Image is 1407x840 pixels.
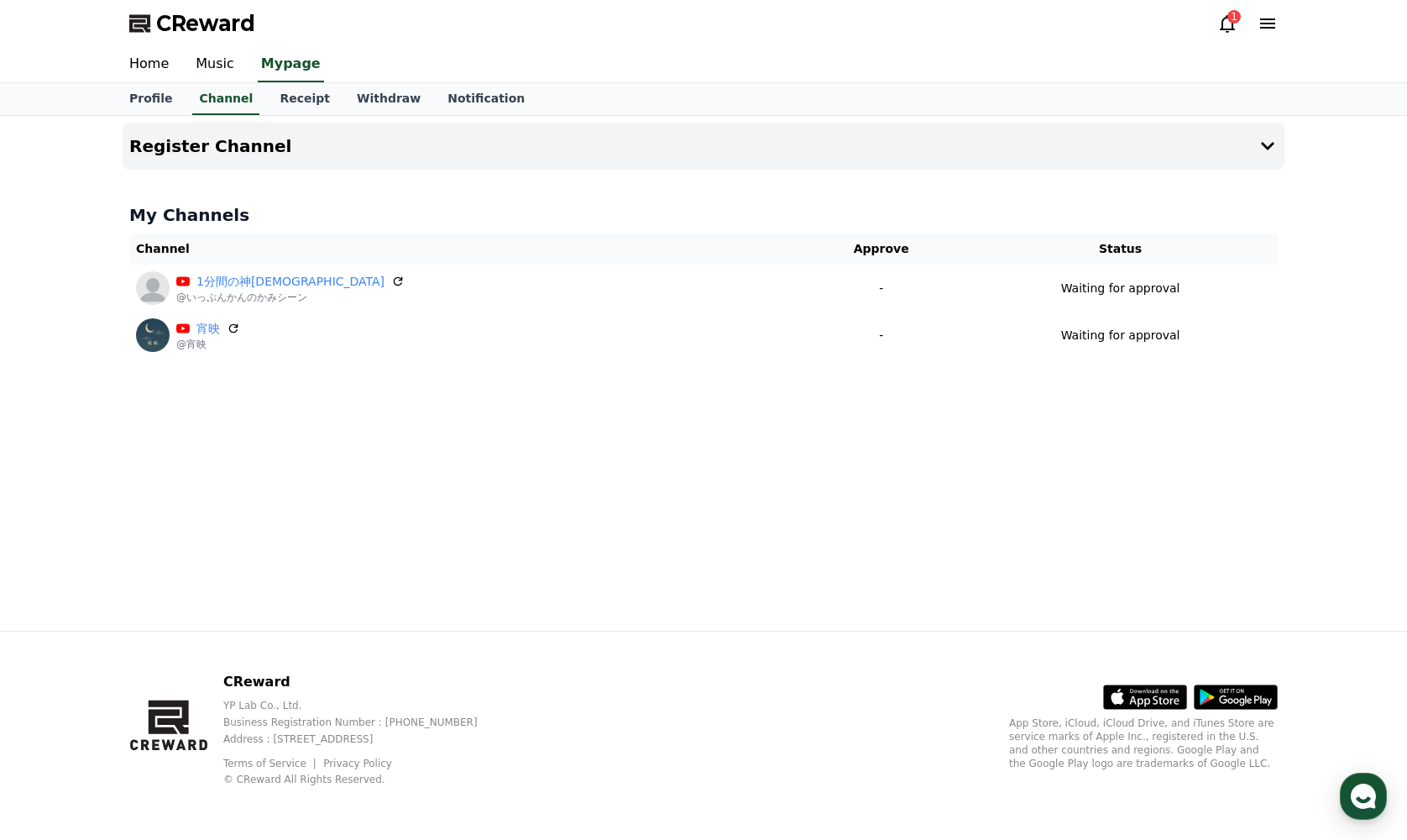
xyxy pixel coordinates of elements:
a: Home [5,533,111,575]
a: 1分間の神[DEMOGRAPHIC_DATA] [196,273,384,291]
p: YP Lab Co., Ltd. [223,699,505,712]
p: - [806,280,956,297]
p: CReward [223,672,505,692]
span: Settings [248,558,290,571]
span: CReward [156,10,255,37]
p: Waiting for approval [1061,327,1180,344]
span: Messages [139,559,189,572]
img: 宵映 [136,318,170,352]
a: Home [116,47,182,82]
a: Music [182,47,248,82]
a: Profile [116,83,186,115]
a: Notification [434,83,538,115]
p: App Store, iCloud, iCloud Drive, and iTunes Store are service marks of Apple Inc., registered in ... [1009,717,1278,770]
div: 1 [1227,10,1241,24]
span: Home [43,558,72,571]
th: Channel [129,234,799,265]
h4: Register Channel [129,137,291,155]
p: Address : [STREET_ADDRESS] [223,732,505,746]
p: © CReward All Rights Reserved. [223,773,505,786]
p: Waiting for approval [1061,280,1180,297]
a: 1 [1217,13,1237,34]
a: 宵映 [196,320,220,338]
p: Business Registration Number : [PHONE_NUMBER] [223,716,505,729]
img: 1分間の神シーン [136,271,170,305]
a: Channel [192,83,259,115]
th: Status [963,234,1278,265]
p: @宵映 [176,338,240,351]
a: Terms of Service [223,758,319,769]
button: Register Channel [123,123,1284,170]
a: Mypage [258,47,324,82]
a: Messages [111,533,217,575]
a: Settings [217,533,322,575]
p: @いっぷんかんのかみシーン [176,291,405,304]
a: CReward [129,10,255,37]
h4: My Channels [129,203,1278,227]
a: Receipt [266,83,343,115]
a: Withdraw [343,83,434,115]
th: Approve [799,234,963,265]
a: Privacy Policy [323,758,392,769]
p: - [806,327,956,344]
